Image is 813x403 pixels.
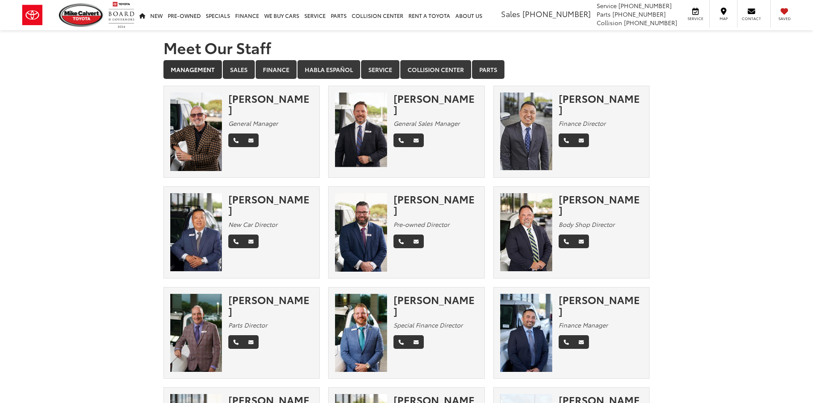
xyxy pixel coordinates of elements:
span: [PHONE_NUMBER] [612,10,666,18]
img: Stephen Lee [335,294,387,372]
img: Mike Gorbet [170,93,222,171]
em: Parts Director [228,321,267,329]
a: Phone [393,133,409,147]
a: Phone [228,133,244,147]
div: [PERSON_NAME] [559,93,643,115]
div: [PERSON_NAME] [393,193,478,216]
a: Email [408,235,424,248]
a: Email [574,235,589,248]
a: Phone [559,133,574,147]
span: Contact [742,16,761,21]
em: General Sales Manager [393,119,460,128]
a: Email [243,335,259,349]
span: Map [714,16,733,21]
div: [PERSON_NAME] [559,294,643,316]
img: Ed Yi [170,193,222,271]
a: Email [243,133,259,147]
div: Department Tabs [163,60,650,80]
h1: Meet Our Staff [163,39,650,56]
div: [PERSON_NAME] [393,294,478,316]
img: Robert Fabian [170,294,222,372]
em: General Manager [228,119,278,128]
a: Phone [393,235,409,248]
a: Management [163,60,222,79]
a: Service [361,60,399,79]
a: Email [408,335,424,349]
span: Parts [597,10,611,18]
span: Service [686,16,705,21]
img: Ronny Haring [335,93,387,171]
a: Finance [256,60,297,79]
div: [PERSON_NAME] [228,93,313,115]
a: Phone [228,335,244,349]
img: Mike Calvert Toyota [59,3,104,27]
a: Phone [393,335,409,349]
span: [PHONE_NUMBER] [522,8,591,19]
em: Pre-owned Director [393,220,449,229]
a: Collision Center [400,60,471,79]
a: Phone [559,235,574,248]
a: Email [243,235,259,248]
a: Habla Español [297,60,360,79]
a: Email [574,133,589,147]
span: Sales [501,8,520,19]
a: Parts [472,60,504,79]
em: New Car Director [228,220,277,229]
span: [PHONE_NUMBER] [624,18,677,27]
a: Email [574,335,589,349]
a: Phone [228,235,244,248]
span: Collision [597,18,622,27]
span: Service [597,1,617,10]
a: Email [408,133,424,147]
div: [PERSON_NAME] [228,294,313,316]
em: Finance Director [559,119,606,128]
div: [PERSON_NAME] [559,193,643,216]
em: Special Finance Director [393,321,463,329]
a: Phone [559,335,574,349]
img: Wesley Worton [335,193,387,272]
img: Adam Nguyen [500,93,552,171]
div: [PERSON_NAME] [393,93,478,115]
em: Body Shop Director [559,220,615,229]
span: [PHONE_NUMBER] [618,1,672,10]
img: David Tep [500,294,552,372]
div: [PERSON_NAME] [228,193,313,216]
em: Finance Manager [559,321,608,329]
span: Saved [775,16,794,21]
img: Chuck Baldridge [500,193,552,271]
a: Sales [223,60,255,79]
